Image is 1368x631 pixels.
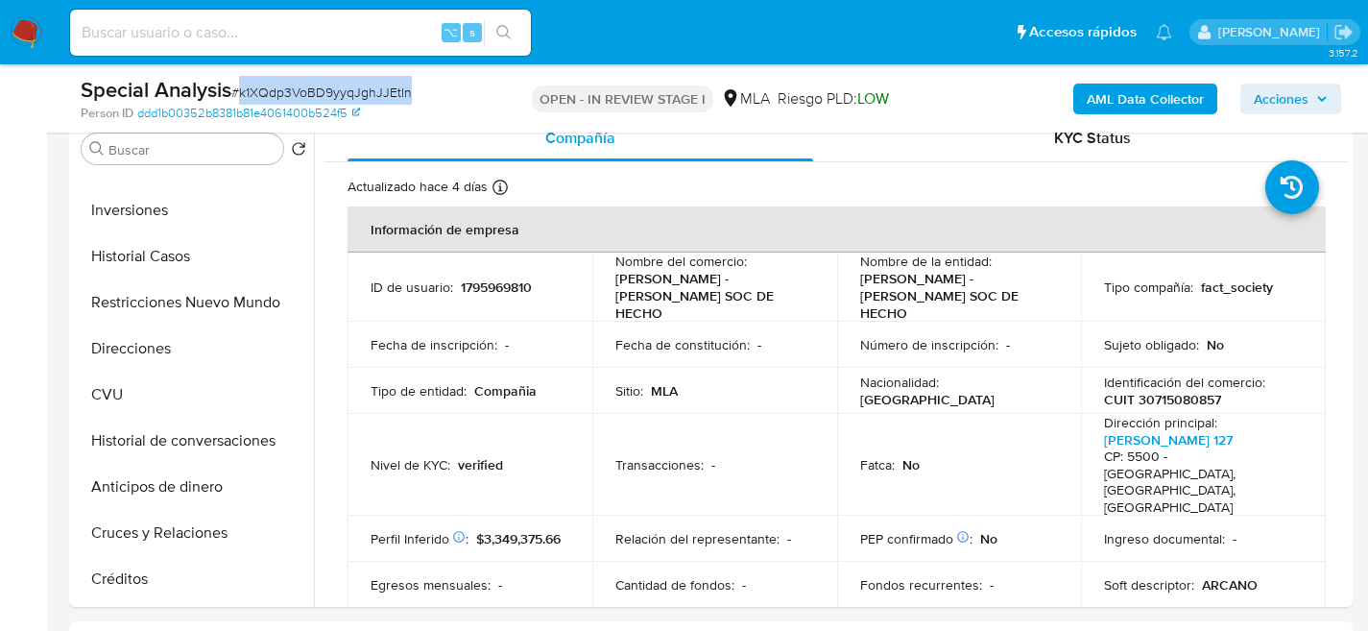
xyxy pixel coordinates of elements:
[371,576,491,594] p: Egresos mensuales :
[1329,45,1358,61] span: 3.157.2
[860,270,1051,322] p: [PERSON_NAME] - [PERSON_NAME] SOC DE HECHO
[484,19,523,46] button: search-icon
[444,23,458,41] span: ⌥
[860,530,972,547] p: PEP confirmado :
[1006,336,1010,353] p: -
[1029,22,1137,42] span: Accesos rápidos
[81,105,133,122] b: Person ID
[1207,336,1224,353] p: No
[1073,84,1217,114] button: AML Data Collector
[74,556,314,602] button: Créditos
[721,88,770,109] div: MLA
[371,382,467,400] p: Tipo de entidad :
[371,336,497,353] p: Fecha de inscripción :
[505,336,509,353] p: -
[787,530,791,547] p: -
[1104,374,1265,391] p: Identificación del comercio :
[1104,430,1233,449] a: [PERSON_NAME] 127
[1218,23,1327,41] p: facundo.marin@mercadolibre.com
[74,233,314,279] button: Historial Casos
[1104,449,1295,516] h4: CP: 5500 - [GEOGRAPHIC_DATA], [GEOGRAPHIC_DATA], [GEOGRAPHIC_DATA]
[615,270,806,322] p: [PERSON_NAME] - [PERSON_NAME] SOC DE HECHO
[778,88,889,109] span: Riesgo PLD:
[291,141,306,162] button: Volver al orden por defecto
[476,529,561,548] span: $3,349,375.66
[615,456,704,473] p: Transacciones :
[860,374,939,391] p: Nacionalidad :
[1054,127,1131,149] span: KYC Status
[74,418,314,464] button: Historial de conversaciones
[231,83,412,102] span: # k1XQdp3VoBD9yyqJghJJEtIn
[1202,576,1258,594] p: ARCANO
[371,279,453,296] p: ID de usuario :
[458,456,503,473] p: verified
[1104,279,1193,296] p: Tipo compañía :
[81,74,231,105] b: Special Analysis
[1333,22,1354,42] a: Salir
[461,279,532,296] p: 1795969810
[711,456,715,473] p: -
[990,576,994,594] p: -
[1104,336,1199,353] p: Sujeto obligado :
[1104,414,1217,431] p: Dirección principal :
[757,336,761,353] p: -
[860,336,998,353] p: Número de inscripción :
[860,253,992,270] p: Nombre de la entidad :
[532,85,713,112] p: OPEN - IN REVIEW STAGE I
[371,530,468,547] p: Perfil Inferido :
[108,141,276,158] input: Buscar
[860,576,982,594] p: Fondos recurrentes :
[74,464,314,510] button: Anticipos de dinero
[1104,391,1221,408] p: CUIT 30715080857
[89,141,105,157] button: Buscar
[615,382,643,400] p: Sitio :
[1104,530,1225,547] p: Ingreso documental :
[1087,84,1204,114] b: AML Data Collector
[70,20,531,45] input: Buscar usuario o caso...
[498,576,502,594] p: -
[74,326,314,372] button: Direcciones
[980,530,997,547] p: No
[137,105,360,122] a: ddd1b00352b8381b81e4061400b524f5
[74,187,314,233] button: Inversiones
[860,391,995,408] p: [GEOGRAPHIC_DATA]
[74,279,314,326] button: Restricciones Nuevo Mundo
[74,510,314,556] button: Cruces y Relaciones
[615,253,747,270] p: Nombre del comercio :
[1233,530,1236,547] p: -
[1156,24,1172,40] a: Notificaciones
[742,576,746,594] p: -
[1201,279,1273,296] p: fact_society
[469,23,475,41] span: s
[860,456,895,473] p: Fatca :
[1240,84,1341,114] button: Acciones
[74,372,314,418] button: CVU
[371,456,450,473] p: Nivel de KYC :
[615,336,750,353] p: Fecha de constitución :
[651,382,678,400] p: MLA
[615,530,780,547] p: Relación del representante :
[615,576,734,594] p: Cantidad de fondos :
[1254,84,1308,114] span: Acciones
[545,127,615,149] span: Compañía
[348,206,1326,253] th: Información de empresa
[1104,576,1194,594] p: Soft descriptor :
[474,382,537,400] p: Compañia
[348,178,488,196] p: Actualizado hace 4 días
[857,87,889,109] span: LOW
[902,456,920,473] p: No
